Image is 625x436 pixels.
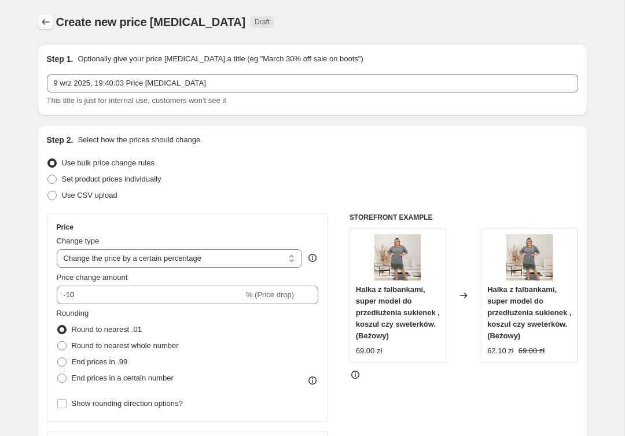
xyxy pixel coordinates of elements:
span: This title is just for internal use, customers won't see it [47,96,226,105]
span: Halka z falbankami, super model do przedłużenia sukienek , koszul czy sweterków. (Beżowy) [356,285,440,340]
span: Change type [57,237,100,245]
button: Price change jobs [38,14,54,30]
h2: Step 2. [47,134,73,146]
span: Show rounding direction options? [72,399,183,408]
strike: 69.00 zł [519,345,545,357]
span: Draft [255,17,270,27]
img: Bez-tytulu-1080-x-1080-px-4_80x.png [374,234,421,280]
h6: STOREFRONT EXAMPLE [350,213,578,222]
span: End prices in a certain number [72,374,174,382]
h3: Price [57,223,73,232]
span: Use CSV upload [62,191,117,199]
span: Create new price [MEDICAL_DATA] [56,16,246,28]
span: Halka z falbankami, super model do przedłużenia sukienek , koszul czy sweterków. (Beżowy) [487,285,571,340]
span: Rounding [57,309,89,317]
span: % (Price drop) [246,290,294,299]
span: Use bulk price change rules [62,158,155,167]
input: 30% off holiday sale [47,74,578,93]
span: Round to nearest .01 [72,325,142,334]
span: Round to nearest whole number [72,341,179,350]
div: 69.00 zł [356,345,383,357]
img: Bez-tytulu-1080-x-1080-px-4_80x.png [506,234,553,280]
p: Select how the prices should change [78,134,200,146]
span: Price change amount [57,273,128,282]
p: Optionally give your price [MEDICAL_DATA] a title (eg "March 30% off sale on boots") [78,53,363,65]
input: -15 [57,286,244,304]
h2: Step 1. [47,53,73,65]
span: Set product prices individually [62,175,161,183]
span: End prices in .99 [72,357,128,366]
div: 62.10 zł [487,345,514,357]
div: help [307,252,318,264]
